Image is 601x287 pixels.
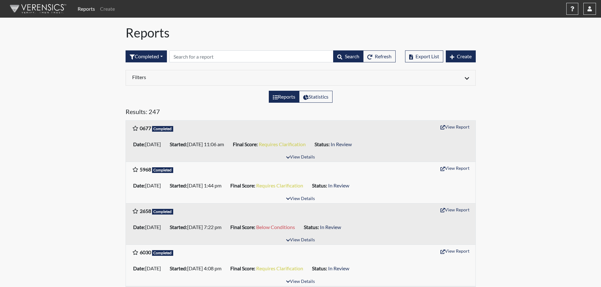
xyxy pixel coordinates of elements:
b: Date: [133,141,145,147]
button: Search [333,50,363,62]
b: Date: [133,224,145,230]
button: Export List [405,50,443,62]
span: In Review [328,265,349,271]
b: Date: [133,182,145,188]
span: Requires Clarification [256,265,303,271]
span: In Review [328,182,349,188]
span: In Review [331,141,352,147]
a: Reports [75,3,97,15]
button: View Details [283,236,318,244]
b: Status: [315,141,330,147]
li: [DATE] 1:44 pm [167,181,228,191]
label: View statistics about completed interviews [299,91,333,103]
li: [DATE] [131,263,167,273]
span: Completed [152,167,174,173]
div: Filter by interview status [126,50,167,62]
b: Status: [304,224,319,230]
b: Started: [170,265,187,271]
b: Started: [170,141,187,147]
h1: Reports [126,25,476,40]
button: View Report [438,163,472,173]
input: Search by Registration ID, Interview Number, or Investigation Name. [169,50,333,62]
span: Completed [152,250,174,256]
button: View Report [438,122,472,132]
button: View Report [438,246,472,256]
span: Search [345,53,359,59]
label: View the list of reports [269,91,299,103]
b: Final Score: [230,265,255,271]
div: Click to expand/collapse filters [127,74,474,82]
b: Final Score: [233,141,258,147]
b: Status: [312,182,327,188]
li: [DATE] 4:08 pm [167,263,228,273]
li: [DATE] [131,181,167,191]
b: 2658 [140,208,151,214]
li: [DATE] [131,222,167,232]
b: Final Score: [230,182,255,188]
span: Completed [152,126,174,132]
h5: Results: 247 [126,108,476,118]
span: Export List [415,53,439,59]
span: Completed [152,209,174,215]
button: Completed [126,50,167,62]
button: View Details [283,278,318,286]
button: View Report [438,205,472,215]
b: Started: [170,182,187,188]
span: Requires Clarification [256,182,303,188]
b: 6030 [140,249,151,255]
li: [DATE] [131,139,167,149]
span: Requires Clarification [259,141,306,147]
button: Create [446,50,476,62]
a: Create [97,3,117,15]
b: Final Score: [230,224,255,230]
span: Create [457,53,472,59]
b: Started: [170,224,187,230]
button: View Details [283,195,318,203]
b: Status: [312,265,327,271]
button: View Details [283,153,318,162]
li: [DATE] 11:06 am [167,139,230,149]
span: In Review [320,224,341,230]
span: Below Conditions [256,224,295,230]
li: [DATE] 7:22 pm [167,222,228,232]
b: 0677 [140,125,151,131]
button: Refresh [363,50,396,62]
b: 5968 [140,166,151,172]
h6: Filters [132,74,296,80]
span: Refresh [375,53,392,59]
b: Date: [133,265,145,271]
